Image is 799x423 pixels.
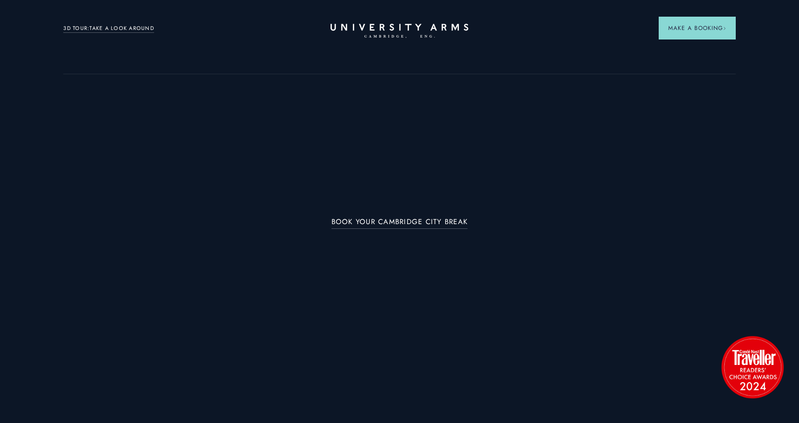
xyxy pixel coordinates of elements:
img: Arrow icon [723,27,726,30]
a: BOOK YOUR CAMBRIDGE CITY BREAK [331,218,468,229]
button: Make a BookingArrow icon [659,17,736,39]
img: image-2524eff8f0c5d55edbf694693304c4387916dea5-1501x1501-png [717,331,788,403]
span: Make a Booking [668,24,726,32]
a: 3D TOUR:TAKE A LOOK AROUND [63,24,154,33]
a: Home [331,24,468,39]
